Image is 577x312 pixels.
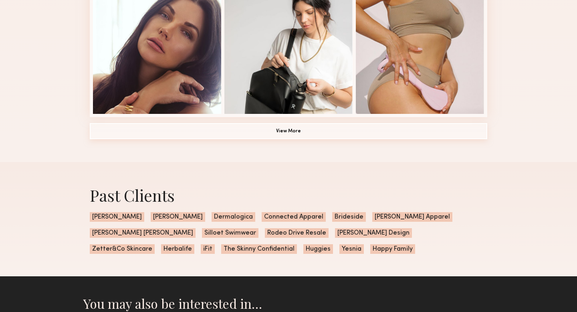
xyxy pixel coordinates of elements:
span: Happy Family [370,244,415,254]
span: Connected Apparel [262,212,326,222]
span: Zetter&Co Skincare [90,244,155,254]
span: [PERSON_NAME] [PERSON_NAME] [90,228,196,238]
span: [PERSON_NAME] Apparel [372,212,452,222]
span: Huggies [303,244,333,254]
span: The Skinny Confidential [221,244,297,254]
span: [PERSON_NAME] Design [335,228,412,238]
span: Rodeo Drive Resale [265,228,329,238]
span: [PERSON_NAME] [151,212,205,222]
span: Brideside [332,212,366,222]
button: View More [90,123,487,139]
span: [PERSON_NAME] [90,212,144,222]
div: Past Clients [90,184,487,206]
span: Silloet Swimwear [202,228,258,238]
span: iFit [201,244,215,254]
h2: You may also be interested in… [83,296,494,312]
span: Dermalogica [212,212,255,222]
span: Herbalife [161,244,194,254]
span: Yesnia [339,244,364,254]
